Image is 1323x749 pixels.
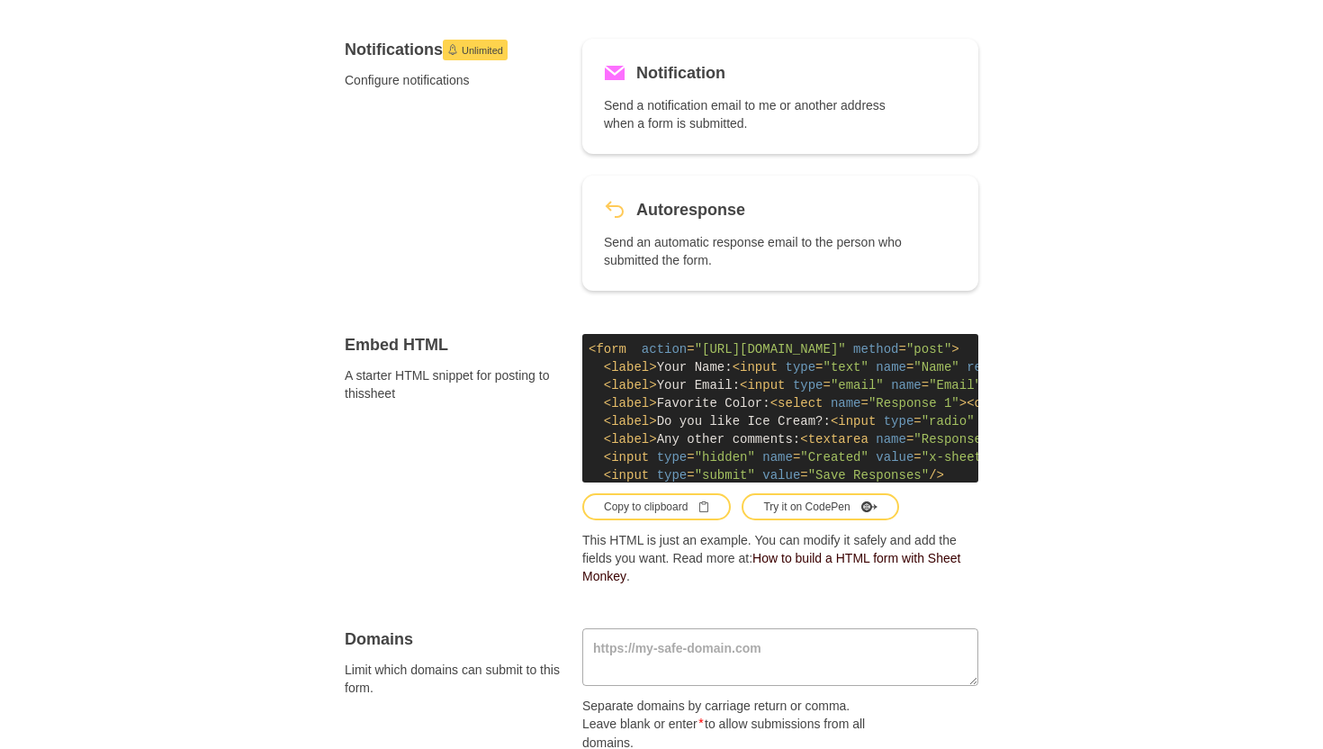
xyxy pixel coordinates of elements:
span: < [604,378,611,393]
span: = [800,468,807,483]
span: name [831,396,861,411]
code: Your Name: Your Email: Favorite Color: Red Green Blue Do you like Ice Cream?: Yes No Any other co... [582,334,978,483]
span: "[URL][DOMAIN_NAME]" [695,342,846,356]
span: < [604,414,611,429]
span: label [611,396,649,411]
span: name [762,450,793,465]
span: > [649,360,656,374]
span: > [649,414,656,429]
span: "Response 1" [868,396,959,411]
span: < [831,414,838,429]
span: = [906,360,913,374]
span: "Email" [929,378,982,393]
span: input [611,468,649,483]
span: = [922,378,929,393]
span: method [853,342,898,356]
span: input [838,414,876,429]
span: > [951,342,958,356]
span: input [747,378,785,393]
span: type [657,450,688,465]
span: < [589,342,596,356]
span: A starter HTML snippet for posting to this sheet [345,366,561,402]
span: "Response 3" [913,432,1004,447]
span: value [876,450,913,465]
span: < [604,432,611,447]
span: Unlimited [462,40,503,61]
span: = [906,432,913,447]
span: < [604,468,611,483]
span: < [604,396,611,411]
button: Try it on CodePen [742,493,898,520]
span: "Save Responses" [808,468,929,483]
button: Copy to clipboardClipboard [582,493,731,520]
span: = [793,450,800,465]
span: "x-sheetmonkey-current-date-time" [922,450,1171,465]
span: "Name" [913,360,958,374]
span: "submit" [695,468,755,483]
span: < [967,396,974,411]
span: /> [929,468,944,483]
span: type [884,414,914,429]
span: = [861,396,868,411]
span: = [687,342,694,356]
span: = [687,468,694,483]
span: "radio" [922,414,975,429]
span: form [596,342,626,356]
span: label [611,414,649,429]
span: type [657,468,688,483]
span: < [770,396,778,411]
span: value [762,468,800,483]
span: action [642,342,687,356]
div: Copy to clipboard [604,499,709,515]
h5: Autoresponse [636,197,745,222]
span: > [649,378,656,393]
span: < [733,360,740,374]
h5: Notification [636,60,725,86]
span: label [611,432,649,447]
span: = [913,450,921,465]
span: input [740,360,778,374]
a: How to build a HTML form with Sheet Monkey [582,551,960,583]
span: input [611,450,649,465]
span: = [823,378,831,393]
h4: Embed HTML [345,334,561,356]
div: Try it on CodePen [763,499,877,515]
span: type [785,360,815,374]
span: > [649,396,656,411]
span: = [815,360,823,374]
span: label [611,360,649,374]
svg: Mail [604,62,625,84]
span: Configure notifications [345,71,561,89]
span: < [800,432,807,447]
span: < [740,378,747,393]
span: "Created" [800,450,868,465]
span: "email" [831,378,884,393]
span: < [604,360,611,374]
span: < [604,450,611,465]
svg: Launch [447,44,458,55]
span: = [687,450,694,465]
span: name [876,432,906,447]
span: = [899,342,906,356]
span: "text" [823,360,868,374]
svg: Clipboard [698,501,709,512]
h4: Notifications [345,39,561,60]
span: name [876,360,906,374]
span: textarea [808,432,868,447]
span: option [975,396,1020,411]
span: name [891,378,922,393]
span: > [649,432,656,447]
span: select [778,396,823,411]
span: label [611,378,649,393]
span: "post" [906,342,951,356]
span: = [913,414,921,429]
p: This HTML is just an example. You can modify it safely and add the fields you want. Read more at: . [582,531,978,585]
p: Send an automatic response email to the person who submitted the form. [604,233,906,269]
span: required [967,360,1027,374]
span: > [959,396,967,411]
h4: Domains [345,628,561,650]
span: "hidden" [695,450,755,465]
p: Send a notification email to me or another address when a form is submitted. [604,96,906,132]
span: Limit which domains can submit to this form. [345,661,561,697]
svg: Revert [604,199,625,221]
